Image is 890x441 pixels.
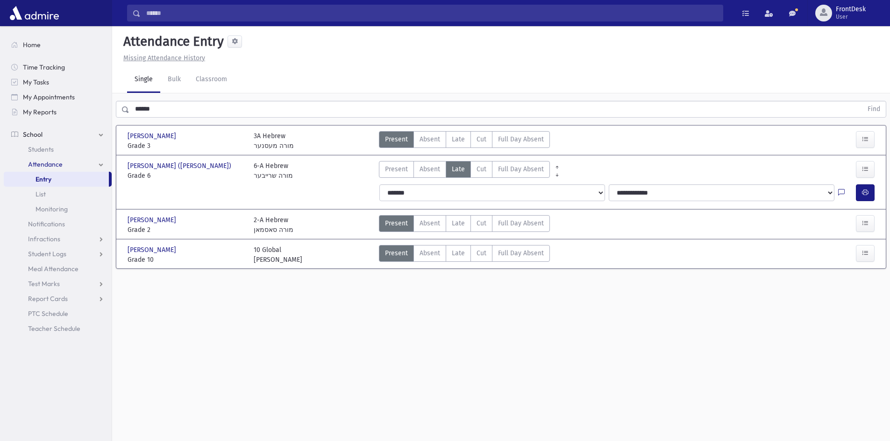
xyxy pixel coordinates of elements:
span: Monitoring [36,205,68,213]
span: Student Logs [28,250,66,258]
span: Entry [36,175,51,183]
span: Cut [477,218,486,228]
div: AttTypes [379,161,550,181]
span: Teacher Schedule [28,324,80,333]
span: Report Cards [28,294,68,303]
span: My Appointments [23,93,75,101]
span: Present [385,134,408,144]
a: Meal Attendance [4,261,112,276]
span: Full Day Absent [498,218,544,228]
span: Absent [420,164,440,174]
a: Single [127,67,160,93]
span: Cut [477,134,486,144]
img: AdmirePro [7,4,61,22]
span: FrontDesk [836,6,866,13]
button: Find [862,101,886,117]
a: Entry [4,172,109,187]
div: 6-A Hebrew מורה שרייבער [254,161,293,181]
span: Full Day Absent [498,248,544,258]
span: List [36,190,46,198]
div: AttTypes [379,131,550,151]
span: PTC Schedule [28,309,68,318]
span: Late [452,218,465,228]
a: School [4,127,112,142]
a: List [4,187,112,202]
a: Report Cards [4,291,112,306]
a: Home [4,37,112,52]
span: Grade 3 [128,141,244,151]
span: Time Tracking [23,63,65,71]
span: Present [385,218,408,228]
span: Absent [420,248,440,258]
span: My Tasks [23,78,49,86]
span: Grade 6 [128,171,244,181]
span: Grade 10 [128,255,244,265]
input: Search [141,5,723,21]
span: [PERSON_NAME] ([PERSON_NAME]) [128,161,233,171]
span: Absent [420,134,440,144]
a: Monitoring [4,202,112,217]
span: School [23,130,43,139]
h5: Attendance Entry [120,34,224,49]
span: Cut [477,164,486,174]
span: Late [452,248,465,258]
a: Bulk [160,67,188,93]
a: Missing Attendance History [120,54,205,62]
span: Full Day Absent [498,164,544,174]
span: Attendance [28,160,63,168]
span: Infractions [28,235,60,243]
span: Students [28,145,54,154]
span: Late [452,164,465,174]
a: Students [4,142,112,157]
span: My Reports [23,108,57,116]
span: [PERSON_NAME] [128,245,178,255]
a: Attendance [4,157,112,172]
u: Missing Attendance History [123,54,205,62]
span: Grade 2 [128,225,244,235]
a: Time Tracking [4,60,112,75]
a: Student Logs [4,246,112,261]
a: My Appointments [4,90,112,105]
span: Test Marks [28,280,60,288]
span: Meal Attendance [28,265,78,273]
a: Classroom [188,67,235,93]
a: Infractions [4,231,112,246]
span: [PERSON_NAME] [128,131,178,141]
div: AttTypes [379,215,550,235]
span: Cut [477,248,486,258]
span: [PERSON_NAME] [128,215,178,225]
a: Teacher Schedule [4,321,112,336]
div: 2-A Hebrew מורה סאסמאן [254,215,293,235]
span: User [836,13,866,21]
span: Notifications [28,220,65,228]
a: PTC Schedule [4,306,112,321]
span: Late [452,134,465,144]
span: Absent [420,218,440,228]
div: 3A Hebrew מורה מעסנער [254,131,294,151]
a: Test Marks [4,276,112,291]
span: Present [385,164,408,174]
span: Home [23,41,41,49]
a: My Reports [4,105,112,119]
span: Present [385,248,408,258]
div: 10 Global [PERSON_NAME] [254,245,302,265]
a: My Tasks [4,75,112,90]
div: AttTypes [379,245,550,265]
a: Notifications [4,217,112,231]
span: Full Day Absent [498,134,544,144]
